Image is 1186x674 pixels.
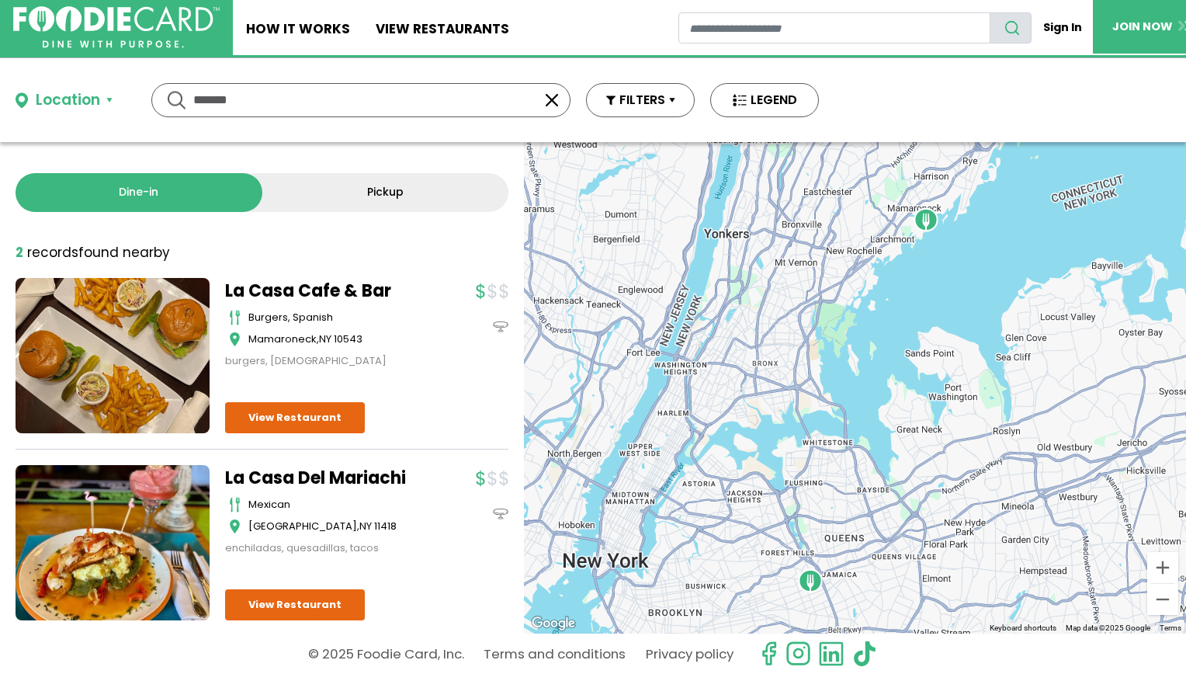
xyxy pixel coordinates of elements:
[528,613,579,634] a: Open this area in Google Maps (opens a new window)
[225,402,365,433] a: View Restaurant
[16,243,170,263] div: found nearby
[225,353,419,369] div: burgers, [DEMOGRAPHIC_DATA]
[792,562,829,599] div: La Casa Del Mariachi
[646,641,733,668] a: Privacy policy
[248,519,357,533] span: [GEOGRAPHIC_DATA]
[229,332,241,347] img: map_icon.svg
[229,497,241,512] img: cutlery_icon.svg
[818,641,844,667] img: linkedin.svg
[1147,584,1178,615] button: Zoom out
[493,506,508,522] img: dinein_icon.svg
[225,465,419,491] a: La Casa Del Mariachi
[248,497,419,512] div: mexican
[756,641,782,667] svg: check us out on facebook
[334,332,362,346] span: 10543
[225,540,419,556] div: enchiladas, quesadillas, tacos
[359,519,372,533] span: NY
[1147,552,1178,583] button: Zoom in
[225,278,419,304] a: La Casa Cafe & Bar
[229,310,241,325] img: cutlery_icon.svg
[374,519,397,533] span: 11418
[319,332,331,346] span: NY
[678,12,990,43] input: restaurant search
[907,201,945,238] div: La Casa Cafe & Bar
[27,243,78,262] span: records
[1160,624,1181,632] a: Terms
[248,310,419,325] div: burgers, spanish
[16,173,262,212] a: Dine-in
[710,83,819,117] button: LEGEND
[36,89,100,112] div: Location
[586,83,695,117] button: FILTERS
[1066,624,1150,632] span: Map data ©2025 Google
[851,641,878,667] img: tiktok.svg
[990,12,1032,43] button: search
[248,332,419,347] div: ,
[13,6,220,48] img: FoodieCard; Eat, Drink, Save, Donate
[16,243,23,262] strong: 2
[493,319,508,335] img: dinein_icon.svg
[262,173,509,212] a: Pickup
[225,589,365,620] a: View Restaurant
[248,519,419,534] div: ,
[248,332,317,346] span: Mamaroneck
[528,613,579,634] img: Google
[990,623,1056,634] button: Keyboard shortcuts
[484,641,626,668] a: Terms and conditions
[229,519,241,534] img: map_icon.svg
[16,89,113,112] button: Location
[1032,12,1093,43] a: Sign In
[308,641,464,668] p: © 2025 Foodie Card, Inc.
